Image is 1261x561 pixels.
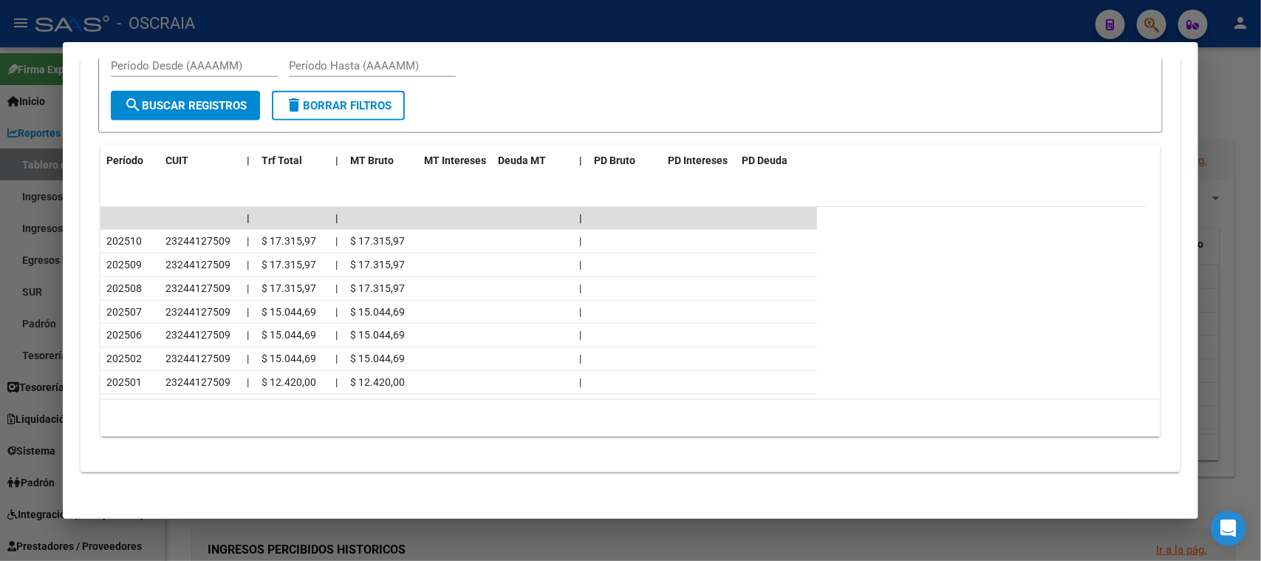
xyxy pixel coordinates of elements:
span: $ 15.044,69 [350,329,405,341]
span: | [247,154,250,166]
span: | [247,212,250,224]
span: MT Intereses [424,154,486,166]
span: | [247,306,249,318]
datatable-header-cell: | [573,145,588,177]
span: 23244127509 [165,329,230,341]
span: Buscar Registros [124,99,247,112]
span: | [335,353,338,364]
span: 202507 [106,306,142,318]
datatable-header-cell: | [329,145,344,177]
span: | [335,154,338,166]
span: | [579,353,581,364]
span: | [579,376,581,388]
span: 23244127509 [165,376,230,388]
span: | [335,235,338,247]
span: | [335,259,338,271]
button: Buscar Registros [111,91,260,120]
datatable-header-cell: CUIT [160,145,241,177]
span: | [579,212,582,224]
span: 23244127509 [165,235,230,247]
span: Período [106,154,143,166]
span: | [579,259,581,271]
span: 23244127509 [165,306,230,318]
mat-icon: delete [285,96,303,114]
button: Borrar Filtros [272,91,405,120]
span: | [579,154,582,166]
span: $ 15.044,69 [262,306,316,318]
span: | [579,306,581,318]
span: $ 17.315,97 [262,282,316,294]
span: Deuda MT [498,154,546,166]
datatable-header-cell: MT Intereses [418,145,492,177]
span: | [579,329,581,341]
span: 23244127509 [165,353,230,364]
datatable-header-cell: Trf Total [256,145,329,177]
span: Trf Total [262,154,302,166]
span: | [335,329,338,341]
span: 202509 [106,259,142,271]
datatable-header-cell: PD Intereses [662,145,736,177]
span: | [247,376,249,388]
span: CUIT [165,154,188,166]
span: $ 17.315,97 [350,282,405,294]
span: $ 17.315,97 [350,235,405,247]
span: 202508 [106,282,142,294]
span: 23244127509 [165,282,230,294]
span: Borrar Filtros [285,99,392,112]
span: | [579,282,581,294]
mat-icon: search [124,96,142,114]
span: $ 15.044,69 [262,353,316,364]
datatable-header-cell: Deuda MT [492,145,573,177]
span: PD Deuda [742,154,787,166]
datatable-header-cell: | [241,145,256,177]
datatable-header-cell: MT Bruto [344,145,418,177]
span: | [247,329,249,341]
span: 202510 [106,235,142,247]
span: $ 17.315,97 [262,235,316,247]
span: $ 12.420,00 [350,376,405,388]
span: $ 17.315,97 [262,259,316,271]
span: $ 12.420,00 [262,376,316,388]
span: | [335,376,338,388]
span: MT Bruto [350,154,394,166]
div: Open Intercom Messenger [1211,511,1246,546]
span: | [247,353,249,364]
span: $ 15.044,69 [350,353,405,364]
datatable-header-cell: PD Deuda [736,145,817,177]
span: 23244127509 [165,259,230,271]
span: 202506 [106,329,142,341]
datatable-header-cell: Período [100,145,160,177]
span: | [579,235,581,247]
span: | [335,212,338,224]
span: | [247,235,249,247]
span: $ 15.044,69 [262,329,316,341]
span: PD Bruto [594,154,635,166]
span: | [335,282,338,294]
span: 202502 [106,353,142,364]
span: $ 17.315,97 [350,259,405,271]
datatable-header-cell: PD Bruto [588,145,662,177]
span: | [247,282,249,294]
span: PD Intereses [668,154,728,166]
span: | [247,259,249,271]
span: $ 15.044,69 [350,306,405,318]
span: | [335,306,338,318]
span: 202501 [106,376,142,388]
